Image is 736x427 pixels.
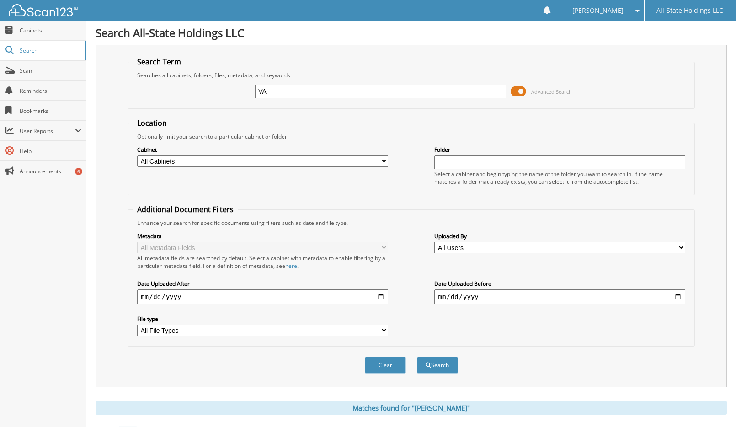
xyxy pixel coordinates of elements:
[434,232,685,240] label: Uploaded By
[434,170,685,186] div: Select a cabinet and begin typing the name of the folder you want to search in. If the name match...
[20,107,81,115] span: Bookmarks
[133,219,690,227] div: Enhance your search for specific documents using filters such as date and file type.
[133,118,171,128] legend: Location
[20,147,81,155] span: Help
[137,289,388,304] input: start
[133,71,690,79] div: Searches all cabinets, folders, files, metadata, and keywords
[137,280,388,288] label: Date Uploaded After
[690,383,736,427] iframe: Chat Widget
[365,357,406,374] button: Clear
[137,232,388,240] label: Metadata
[434,289,685,304] input: end
[572,8,624,13] span: [PERSON_NAME]
[20,67,81,75] span: Scan
[285,262,297,270] a: here
[20,127,75,135] span: User Reports
[133,57,186,67] legend: Search Term
[96,25,727,40] h1: Search All-State Holdings LLC
[20,47,80,54] span: Search
[20,27,81,34] span: Cabinets
[656,8,723,13] span: All-State Holdings LLC
[75,168,82,175] div: 6
[417,357,458,374] button: Search
[531,88,572,95] span: Advanced Search
[137,146,388,154] label: Cabinet
[133,204,238,214] legend: Additional Document Filters
[96,401,727,415] div: Matches found for "[PERSON_NAME]"
[20,87,81,95] span: Reminders
[434,280,685,288] label: Date Uploaded Before
[137,315,388,323] label: File type
[434,146,685,154] label: Folder
[133,133,690,140] div: Optionally limit your search to a particular cabinet or folder
[137,254,388,270] div: All metadata fields are searched by default. Select a cabinet with metadata to enable filtering b...
[9,4,78,16] img: scan123-logo-white.svg
[20,167,81,175] span: Announcements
